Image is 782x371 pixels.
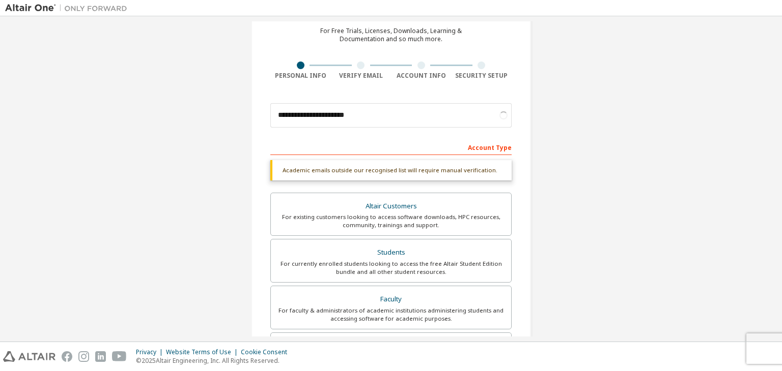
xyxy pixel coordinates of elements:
div: For faculty & administrators of academic institutions administering students and accessing softwa... [277,306,505,323]
div: Altair Customers [277,199,505,213]
div: For existing customers looking to access software downloads, HPC resources, community, trainings ... [277,213,505,229]
div: Students [277,245,505,260]
img: instagram.svg [78,351,89,362]
div: Personal Info [270,72,331,80]
img: altair_logo.svg [3,351,55,362]
div: Faculty [277,292,505,306]
div: For Free Trials, Licenses, Downloads, Learning & Documentation and so much more. [320,27,462,43]
div: Verify Email [331,72,392,80]
img: Altair One [5,3,132,13]
div: Cookie Consent [241,348,293,356]
img: youtube.svg [112,351,127,362]
div: Privacy [136,348,166,356]
div: Account Type [270,139,512,155]
div: For currently enrolled students looking to access the free Altair Student Edition bundle and all ... [277,260,505,276]
div: Account Info [391,72,452,80]
div: Security Setup [452,72,512,80]
img: linkedin.svg [95,351,106,362]
div: Academic emails outside our recognised list will require manual verification. [270,160,512,180]
img: facebook.svg [62,351,72,362]
div: Website Terms of Use [166,348,241,356]
p: © 2025 Altair Engineering, Inc. All Rights Reserved. [136,356,293,365]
